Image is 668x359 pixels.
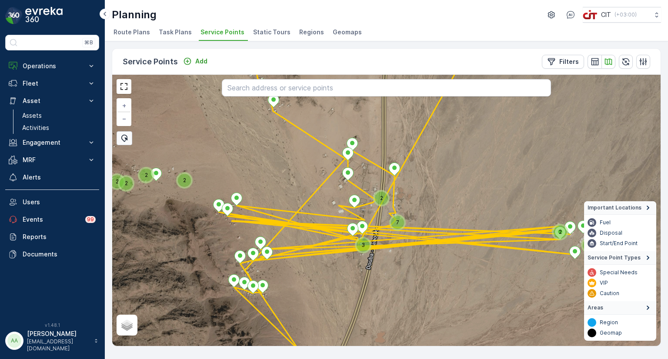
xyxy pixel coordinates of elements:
[600,219,611,226] p: Fuel
[615,11,637,18] p: ( +03:00 )
[391,216,396,221] div: 7
[5,57,99,75] button: Operations
[600,329,622,336] p: Geomap
[117,112,130,125] a: Zoom Out
[22,111,42,120] p: Assets
[180,56,211,66] button: Add
[120,177,133,190] div: 2
[23,215,80,224] p: Events
[122,102,126,109] span: +
[25,7,63,24] img: logo_dark-DEwI_e13.png
[178,174,183,179] div: 2
[357,239,370,252] div: 3
[588,304,603,311] span: Areas
[5,228,99,246] a: Reports
[114,28,150,37] span: Route Plans
[23,96,82,105] p: Asset
[542,55,584,69] button: Filters
[140,169,145,174] div: 2
[5,75,99,92] button: Fleet
[5,134,99,151] button: Engagement
[588,204,641,211] span: Important Locations
[375,192,380,197] div: 2
[23,233,96,241] p: Reports
[159,28,192,37] span: Task Plans
[112,8,157,22] p: Planning
[333,28,362,37] span: Geomaps
[23,62,82,70] p: Operations
[110,175,116,180] div: 2
[27,338,90,352] p: [EMAIL_ADDRESS][DOMAIN_NAME]
[23,79,82,88] p: Fleet
[7,334,21,348] div: AA
[584,251,656,265] summary: Service Point Types
[583,239,596,252] div: 3
[299,28,324,37] span: Regions
[123,56,178,68] p: Service Points
[600,319,618,326] p: Region
[122,115,127,122] span: −
[23,156,82,164] p: MRF
[27,329,90,338] p: [PERSON_NAME]
[583,10,598,20] img: cit-logo_pOk6rL0.png
[200,28,244,37] span: Service Points
[140,169,153,182] div: 2
[588,254,641,261] span: Service Point Types
[375,192,388,205] div: 2
[583,7,661,23] button: CIT(+03:00)
[19,110,99,122] a: Assets
[5,169,99,186] a: Alerts
[600,269,638,276] p: Special Needs
[117,80,130,93] a: View Fullscreen
[554,226,567,239] div: 2
[178,174,191,187] div: 2
[600,290,619,297] p: Caution
[87,216,94,223] p: 99
[195,57,207,66] p: Add
[5,7,23,24] img: logo
[554,226,559,231] div: 2
[5,329,99,352] button: AA[PERSON_NAME][EMAIL_ADDRESS][DOMAIN_NAME]
[253,28,291,37] span: Static Tours
[391,216,404,229] div: 7
[84,39,93,46] p: ⌘B
[584,301,656,315] summary: Areas
[22,123,49,132] p: Activities
[600,229,622,236] p: Disposal
[5,151,99,169] button: MRF
[19,122,99,134] a: Activities
[600,279,608,286] p: VIP
[117,316,137,335] a: Layers
[5,322,99,328] span: v 1.48.1
[120,177,125,182] div: 2
[600,240,638,247] p: Start/End Point
[601,10,611,19] p: CIT
[5,92,99,110] button: Asset
[222,79,551,96] input: Search address or service points
[357,239,362,244] div: 3
[5,193,99,211] a: Users
[23,250,96,259] p: Documents
[5,211,99,228] a: Events99
[559,57,579,66] p: Filters
[23,138,82,147] p: Engagement
[583,239,588,244] div: 3
[23,173,96,182] p: Alerts
[584,201,656,215] summary: Important Locations
[117,99,130,112] a: Zoom In
[5,246,99,263] a: Documents
[117,131,132,145] div: Bulk Select
[110,175,124,188] div: 2
[23,198,96,206] p: Users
